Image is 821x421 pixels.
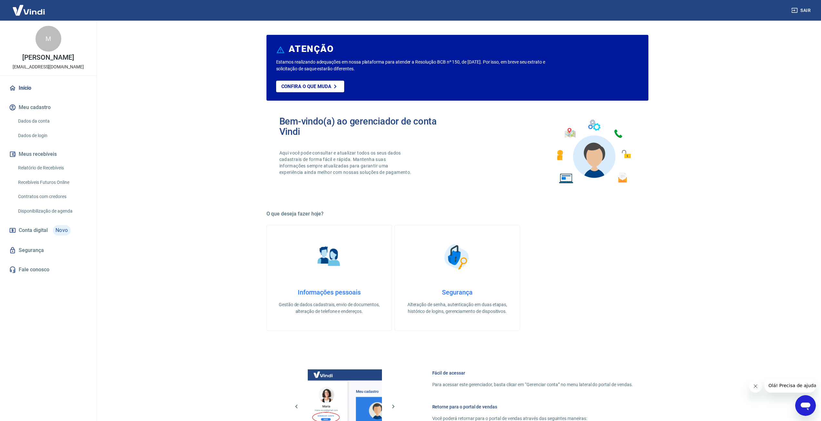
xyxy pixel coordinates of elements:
h5: O que deseja fazer hoje? [266,211,648,217]
h6: Retorne para o portal de vendas [432,404,633,410]
iframe: Mensagem da empresa [765,378,816,393]
a: Conta digitalNovo [8,223,89,238]
p: Gestão de dados cadastrais, envio de documentos, alteração de telefone e endereços. [277,301,381,315]
h4: Informações pessoais [277,288,381,296]
p: Aqui você pode consultar e atualizar todos os seus dados cadastrais de forma fácil e rápida. Mant... [279,150,413,175]
a: Dados de login [15,129,89,142]
button: Meus recebíveis [8,147,89,161]
a: Recebíveis Futuros Online [15,176,89,189]
span: Olá! Precisa de ajuda? [4,5,54,10]
p: Confira o que muda [281,84,331,89]
img: Informações pessoais [313,241,345,273]
a: Dados da conta [15,115,89,128]
a: Fale conosco [8,263,89,277]
p: Estamos realizando adequações em nossa plataforma para atender a Resolução BCB nº 150, de [DATE].... [276,59,566,72]
p: Alteração de senha, autenticação em duas etapas, histórico de logins, gerenciamento de dispositivos. [405,301,509,315]
a: Disponibilização de agenda [15,205,89,218]
img: Imagem de um avatar masculino com diversos icones exemplificando as funcionalidades do gerenciado... [551,116,636,187]
a: SegurançaSegurançaAlteração de senha, autenticação em duas etapas, histórico de logins, gerenciam... [395,225,520,331]
h4: Segurança [405,288,509,296]
h2: Bem-vindo(a) ao gerenciador de conta Vindi [279,116,457,137]
span: Conta digital [19,226,48,235]
button: Sair [790,5,813,16]
h6: Fácil de acessar [432,370,633,376]
h6: ATENÇÃO [289,46,334,52]
button: Meu cadastro [8,100,89,115]
img: Segurança [441,241,473,273]
p: Para acessar este gerenciador, basta clicar em “Gerenciar conta” no menu lateral do portal de ven... [432,381,633,388]
a: Contratos com credores [15,190,89,203]
span: Novo [53,225,71,236]
img: Vindi [8,0,50,20]
a: Início [8,81,89,95]
p: [EMAIL_ADDRESS][DOMAIN_NAME] [13,64,84,70]
iframe: Botão para abrir a janela de mensagens [795,395,816,416]
p: [PERSON_NAME] [22,54,74,61]
a: Confira o que muda [276,81,344,92]
iframe: Fechar mensagem [749,380,762,393]
a: Segurança [8,243,89,257]
a: Informações pessoaisInformações pessoaisGestão de dados cadastrais, envio de documentos, alteraçã... [266,225,392,331]
a: Relatório de Recebíveis [15,161,89,175]
div: M [35,26,61,52]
